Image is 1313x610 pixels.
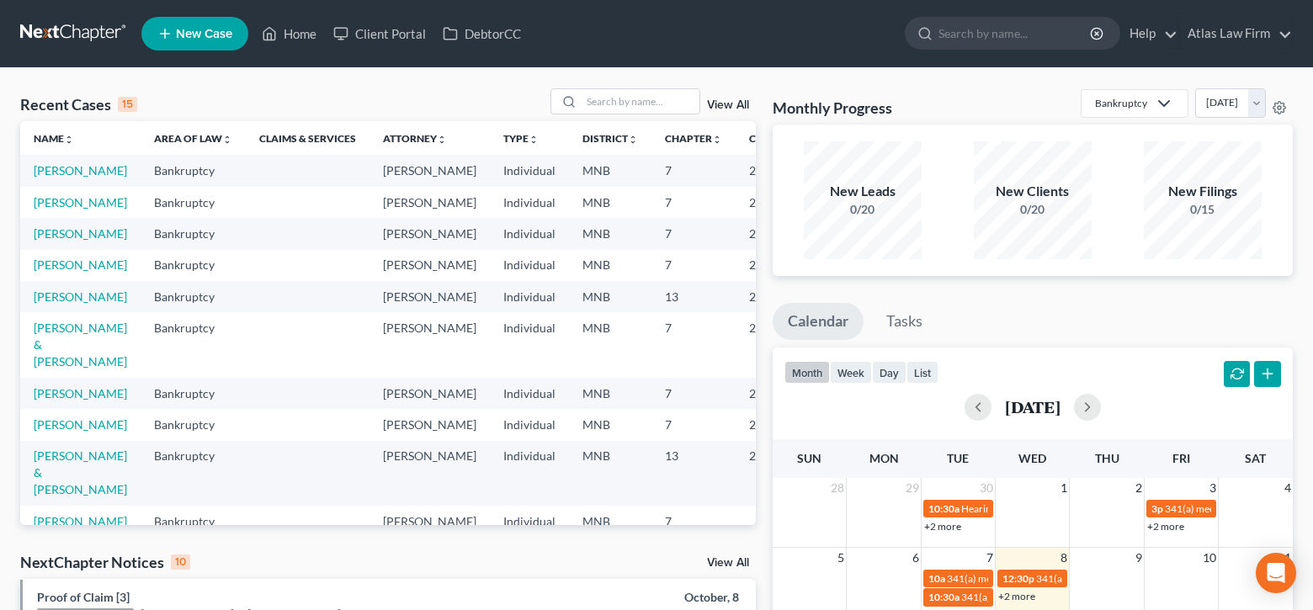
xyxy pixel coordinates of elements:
[37,590,130,604] a: Proof of Claim [3]
[924,520,961,533] a: +2 more
[569,312,651,377] td: MNB
[325,19,434,49] a: Client Portal
[707,99,749,111] a: View All
[736,250,816,281] td: 25-43035
[1095,96,1147,110] div: Bankruptcy
[569,409,651,440] td: MNB
[651,187,736,218] td: 7
[871,303,938,340] a: Tasks
[383,132,447,145] a: Attorneyunfold_more
[490,281,569,312] td: Individual
[141,409,246,440] td: Bankruptcy
[1121,19,1177,49] a: Help
[437,135,447,145] i: unfold_more
[1147,520,1184,533] a: +2 more
[490,441,569,506] td: Individual
[998,590,1035,602] a: +2 more
[490,409,569,440] td: Individual
[736,218,816,249] td: 25-43015
[1208,478,1218,498] span: 3
[141,441,246,506] td: Bankruptcy
[582,89,699,114] input: Search by name...
[141,378,246,409] td: Bankruptcy
[928,591,959,603] span: 10:30a
[1283,478,1293,498] span: 4
[829,478,846,498] span: 28
[773,303,864,340] a: Calendar
[1005,398,1060,416] h2: [DATE]
[773,98,892,118] h3: Monthly Progress
[171,554,190,570] div: 10
[974,201,1092,218] div: 0/20
[141,312,246,377] td: Bankruptcy
[569,250,651,281] td: MNB
[736,409,816,440] td: 25-42692
[34,289,127,304] a: [PERSON_NAME]
[1059,478,1069,498] span: 1
[1245,451,1266,465] span: Sat
[569,155,651,186] td: MNB
[736,155,816,186] td: 25-42111
[1151,502,1163,515] span: 3p
[369,378,490,409] td: [PERSON_NAME]
[1095,451,1119,465] span: Thu
[651,378,736,409] td: 7
[651,218,736,249] td: 7
[651,155,736,186] td: 7
[490,218,569,249] td: Individual
[141,250,246,281] td: Bankruptcy
[20,94,137,114] div: Recent Cases
[911,548,921,568] span: 6
[141,155,246,186] td: Bankruptcy
[253,19,325,49] a: Home
[947,572,1109,585] span: 341(a) meeting for [PERSON_NAME]
[569,441,651,506] td: MNB
[736,441,816,506] td: 25-41798
[1059,548,1069,568] span: 8
[20,552,190,572] div: NextChapter Notices
[736,312,816,377] td: 25-42957
[369,250,490,281] td: [PERSON_NAME]
[369,155,490,186] td: [PERSON_NAME]
[246,121,369,155] th: Claims & Services
[569,281,651,312] td: MNB
[651,250,736,281] td: 7
[154,132,232,145] a: Area of Lawunfold_more
[804,182,922,201] div: New Leads
[141,506,246,537] td: Bankruptcy
[569,378,651,409] td: MNB
[529,135,539,145] i: unfold_more
[369,312,490,377] td: [PERSON_NAME]
[490,250,569,281] td: Individual
[797,451,821,465] span: Sun
[369,409,490,440] td: [PERSON_NAME]
[928,502,959,515] span: 10:30a
[928,572,945,585] span: 10a
[1256,553,1296,593] div: Open Intercom Messenger
[1018,451,1046,465] span: Wed
[141,187,246,218] td: Bankruptcy
[830,361,872,384] button: week
[947,451,969,465] span: Tue
[34,163,127,178] a: [PERSON_NAME]
[176,28,232,40] span: New Case
[490,155,569,186] td: Individual
[582,132,638,145] a: Districtunfold_more
[749,132,803,145] a: Case Nounfold_more
[1179,19,1292,49] a: Atlas Law Firm
[64,135,74,145] i: unfold_more
[434,19,529,49] a: DebtorCC
[369,187,490,218] td: [PERSON_NAME]
[1036,572,1199,585] span: 341(a) meeting for [PERSON_NAME]
[34,257,127,272] a: [PERSON_NAME]
[34,514,127,528] a: [PERSON_NAME]
[34,386,127,400] a: [PERSON_NAME]
[804,201,922,218] div: 0/20
[665,132,722,145] a: Chapterunfold_more
[1201,548,1218,568] span: 10
[369,281,490,312] td: [PERSON_NAME]
[222,135,232,145] i: unfold_more
[503,132,539,145] a: Typeunfold_more
[707,557,749,569] a: View All
[651,281,736,312] td: 13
